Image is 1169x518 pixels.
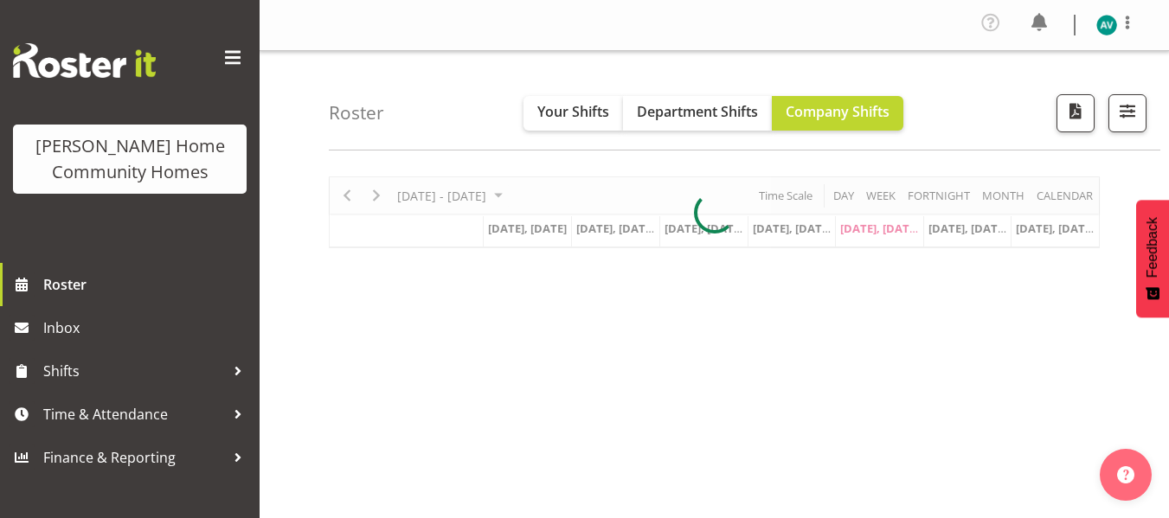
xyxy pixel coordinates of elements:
img: help-xxl-2.png [1117,466,1134,483]
button: Download a PDF of the roster according to the set date range. [1057,94,1095,132]
span: Roster [43,272,251,297]
img: asiasiga-vili8528.jpg [1096,15,1117,35]
span: Your Shifts [537,102,609,121]
button: Your Shifts [523,96,623,131]
h4: Roster [329,103,384,123]
span: Finance & Reporting [43,444,225,470]
button: Feedback - Show survey [1136,200,1169,317]
button: Company Shifts [772,96,903,131]
span: Inbox [43,315,251,341]
button: Filter Shifts [1108,94,1147,132]
span: Company Shifts [786,102,890,121]
img: Rosterit website logo [13,43,156,78]
span: Shifts [43,358,225,384]
div: [PERSON_NAME] Home Community Homes [30,133,229,185]
span: Feedback [1145,217,1160,278]
button: Department Shifts [623,96,772,131]
span: Time & Attendance [43,401,225,427]
span: Department Shifts [637,102,758,121]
